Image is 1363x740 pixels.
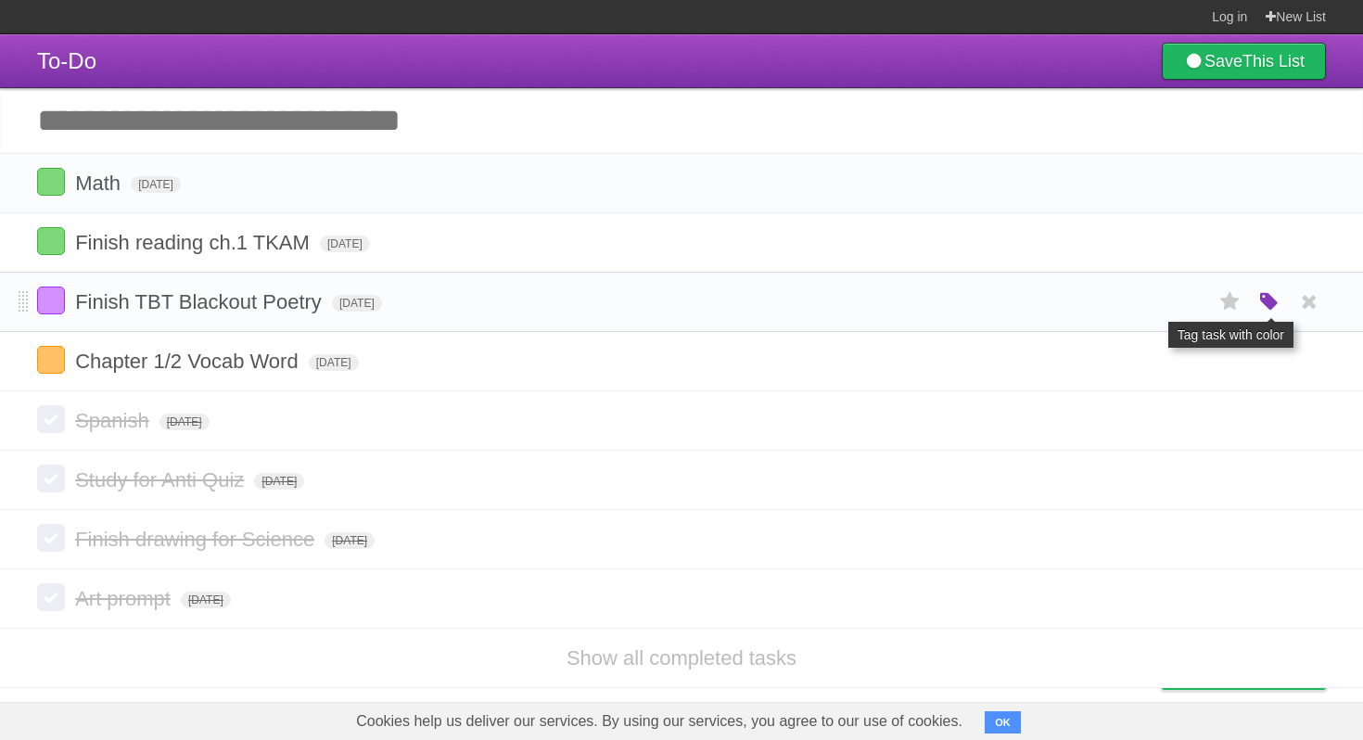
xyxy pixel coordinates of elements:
[309,354,359,371] span: [DATE]
[75,290,326,313] span: Finish TBT Blackout Poetry
[75,587,175,610] span: Art prompt
[1162,43,1326,80] a: SaveThis List
[567,646,796,670] a: Show all completed tasks
[75,350,303,373] span: Chapter 1/2 Vocab Word
[159,414,210,430] span: [DATE]
[37,583,65,611] label: Done
[37,287,65,314] label: Done
[131,176,181,193] span: [DATE]
[181,592,231,608] span: [DATE]
[320,236,370,252] span: [DATE]
[254,473,304,490] span: [DATE]
[75,231,314,254] span: Finish reading ch.1 TKAM
[37,465,65,492] label: Done
[37,405,65,433] label: Done
[1242,52,1305,70] b: This List
[325,532,375,549] span: [DATE]
[75,528,319,551] span: Finish drawing for Science
[75,409,154,432] span: Spanish
[37,227,65,255] label: Done
[75,468,248,491] span: Study for Anti Quiz
[37,48,96,73] span: To-Do
[1201,657,1317,689] span: Buy me a coffee
[332,295,382,312] span: [DATE]
[37,346,65,374] label: Done
[338,703,981,740] span: Cookies help us deliver our services. By using our services, you agree to our use of cookies.
[37,524,65,552] label: Done
[1213,287,1248,317] label: Star task
[37,168,65,196] label: Done
[985,711,1021,734] button: OK
[75,172,125,195] span: Math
